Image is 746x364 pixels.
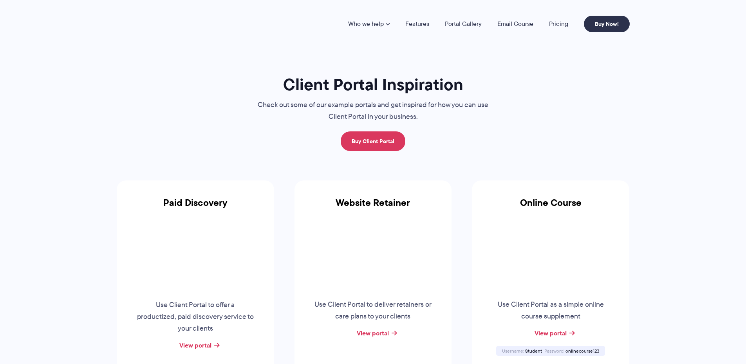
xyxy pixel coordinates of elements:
[294,197,452,218] h3: Website Retainer
[445,21,482,27] a: Portal Gallery
[117,197,274,218] h3: Paid Discovery
[584,16,630,32] a: Buy Now!
[549,21,568,27] a: Pricing
[497,21,533,27] a: Email Course
[544,348,564,354] span: Password
[565,348,599,354] span: onlinecourse123
[348,21,390,27] a: Who we help
[357,328,389,338] a: View portal
[502,348,524,354] span: Username
[405,21,429,27] a: Features
[525,348,542,354] span: Student
[179,340,211,350] a: View portal
[535,328,567,338] a: View portal
[136,299,255,335] p: Use Client Portal to offer a productized, paid discovery service to your clients
[242,99,504,123] p: Check out some of our example portals and get inspired for how you can use Client Portal in your ...
[491,299,610,322] p: Use Client Portal as a simple online course supplement
[472,197,629,218] h3: Online Course
[313,299,432,322] p: Use Client Portal to deliver retainers or care plans to your clients
[242,74,504,95] h1: Client Portal Inspiration
[341,131,405,151] a: Buy Client Portal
